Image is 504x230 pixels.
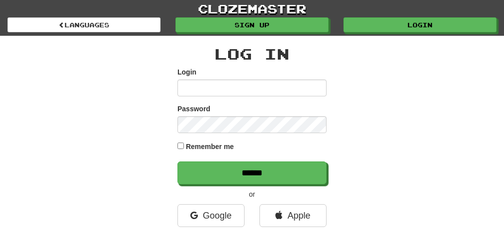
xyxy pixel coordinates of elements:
[177,104,210,114] label: Password
[177,204,245,227] a: Google
[186,142,234,152] label: Remember me
[177,67,196,77] label: Login
[7,17,161,32] a: Languages
[259,204,327,227] a: Apple
[177,46,327,62] h2: Log In
[177,189,327,199] p: or
[343,17,497,32] a: Login
[175,17,329,32] a: Sign up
